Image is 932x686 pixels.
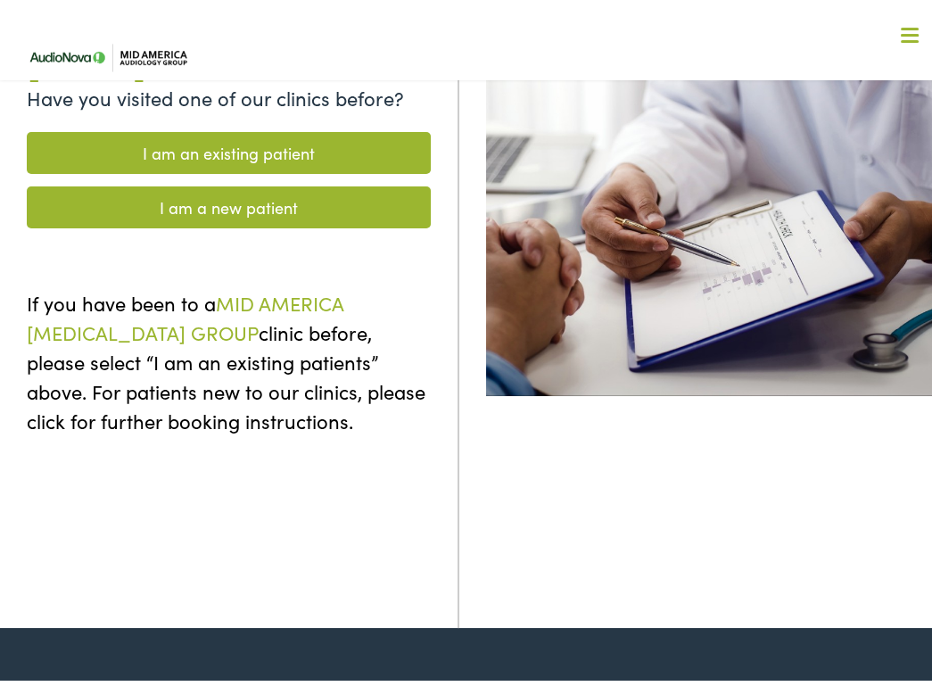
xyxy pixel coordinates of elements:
a: What We Offer [32,71,927,127]
p: If you have been to a clinic before, please select “I am an existing patients” above. For patient... [27,284,431,431]
a: I am an existing patient [27,128,431,169]
p: Have you visited one of our clinics before? [27,79,431,108]
a: I am a new patient [27,182,431,224]
span: MID AMERICA [MEDICAL_DATA] GROUP [27,285,343,342]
